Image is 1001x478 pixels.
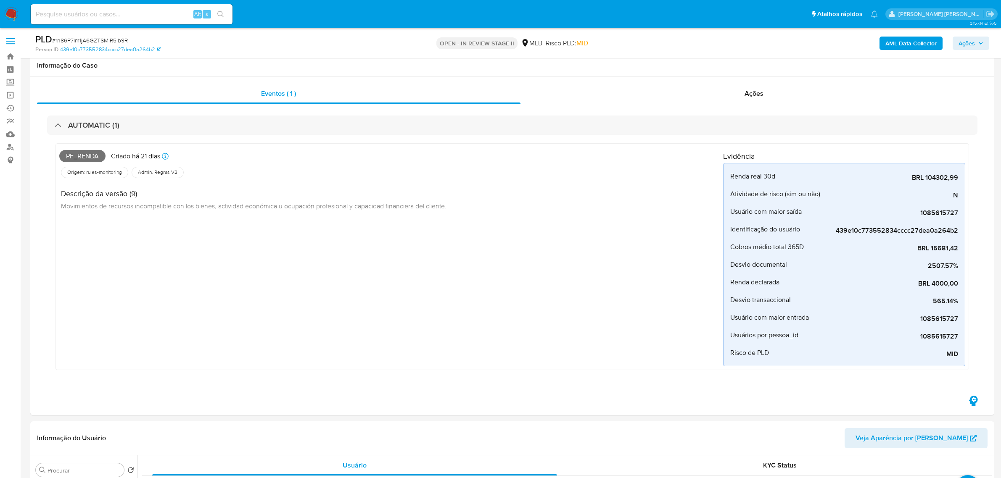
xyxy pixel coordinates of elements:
span: Risco PLD: [546,39,588,48]
span: Admin. Regras V2 [137,169,178,176]
a: 439e10c773552834cccc27dea0a264b2 [60,46,161,53]
h1: Informação do Caso [37,61,988,70]
div: AUTOMATIC (1) [47,116,977,135]
a: Sair [986,10,995,18]
input: Procurar [48,467,121,474]
span: Movimientos de recursos incompatible con los bienes, actividad económica u ocupación profesional ... [61,201,446,210]
span: MID [576,38,588,48]
span: Pf_renda [59,150,106,163]
button: Retornar ao pedido padrão [127,467,134,476]
span: Alt [194,10,201,18]
span: Veja Aparência por [PERSON_NAME] [856,428,968,448]
input: Pesquise usuários ou casos... [31,9,232,20]
p: Criado há 21 dias [111,152,160,161]
div: MLB [521,39,542,48]
span: Eventos ( 1 ) [261,89,296,98]
span: Ações [959,37,975,50]
b: Person ID [35,46,58,53]
p: OPEN - IN REVIEW STAGE II [436,37,518,49]
h4: Descrição da versão (9) [61,189,446,198]
a: Notificações [871,11,878,18]
span: Ações [745,89,763,98]
button: AML Data Collector [880,37,943,50]
h3: AUTOMATIC (1) [68,121,119,130]
p: emerson.gomes@mercadopago.com.br [898,10,983,18]
b: PLD [35,32,52,46]
button: Procurar [39,467,46,473]
span: Usuário [343,460,367,470]
button: Veja Aparência por [PERSON_NAME] [845,428,988,448]
button: search-icon [212,8,229,20]
b: AML Data Collector [885,37,937,50]
span: KYC Status [763,460,797,470]
span: s [206,10,208,18]
span: Origem: rules-monitoring [66,169,123,176]
button: Ações [953,37,989,50]
h1: Informação do Usuário [37,434,106,442]
span: # rn86P7lm1jA6GZTSMiR5lb9R [52,36,128,45]
span: Atalhos rápidos [817,10,862,18]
